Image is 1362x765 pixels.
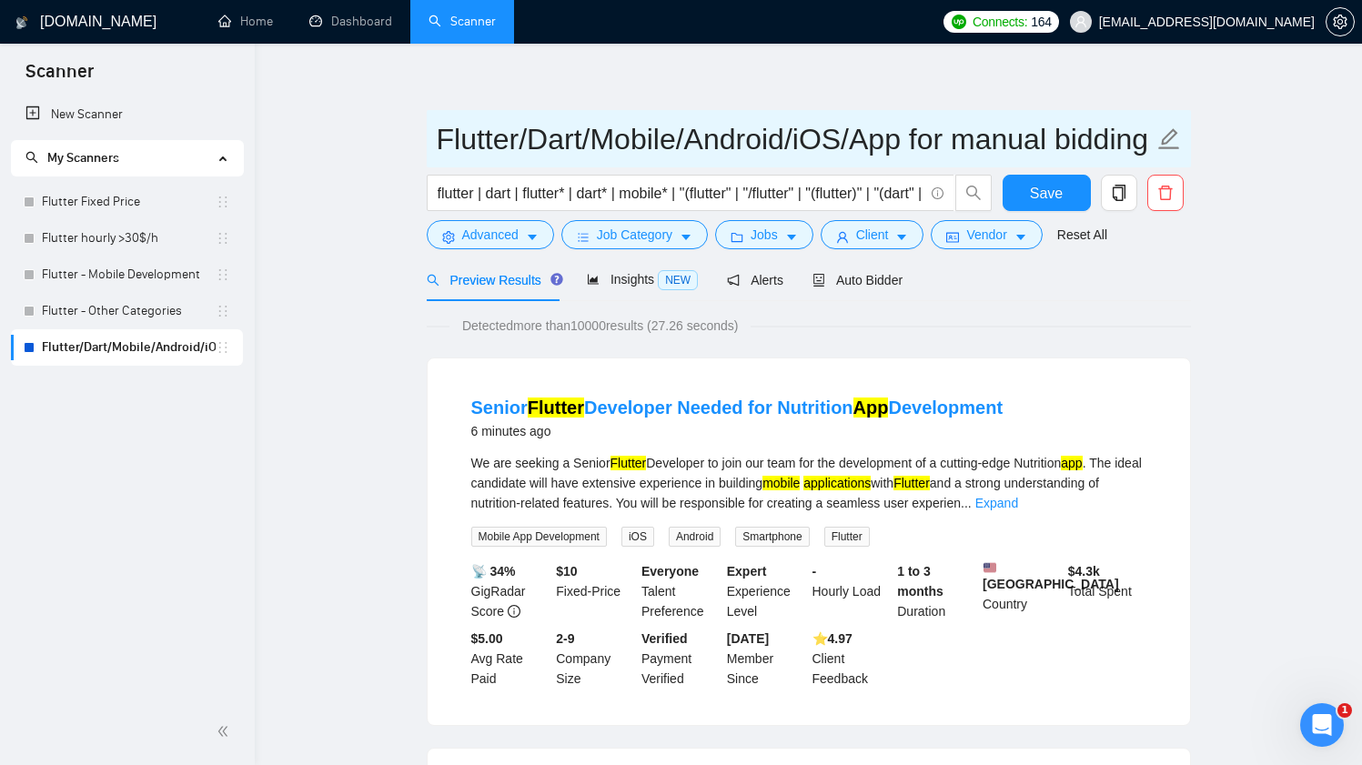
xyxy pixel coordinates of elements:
[895,230,908,244] span: caret-down
[1031,12,1051,32] span: 164
[824,527,870,547] span: Flutter
[1326,15,1355,29] a: setting
[11,58,108,96] span: Scanner
[803,476,871,490] mark: applications
[638,629,723,689] div: Payment Verified
[528,398,584,418] mark: Flutter
[25,150,119,166] span: My Scanners
[218,14,273,29] a: homeHome
[597,225,672,245] span: Job Category
[727,273,783,287] span: Alerts
[42,184,216,220] a: Flutter Fixed Price
[429,14,496,29] a: searchScanner
[955,175,992,211] button: search
[11,184,243,220] li: Flutter Fixed Price
[427,274,439,287] span: search
[42,257,216,293] a: Flutter - Mobile Development
[556,564,577,579] b: $ 10
[952,15,966,29] img: upwork-logo.png
[723,561,809,621] div: Experience Level
[1030,182,1063,205] span: Save
[979,561,1064,621] div: Country
[1064,561,1150,621] div: Total Spent
[11,293,243,329] li: Flutter - Other Categories
[1326,7,1355,36] button: setting
[821,220,924,249] button: userClientcaret-down
[42,329,216,366] a: Flutter/Dart/Mobile/Android/iOS/App for manual bidding
[723,629,809,689] div: Member Since
[983,561,1119,591] b: [GEOGRAPHIC_DATA]
[552,629,638,689] div: Company Size
[1068,564,1100,579] b: $ 4.3k
[715,220,813,249] button: folderJobscaret-down
[587,272,698,287] span: Insights
[641,631,688,646] b: Verified
[561,220,708,249] button: barsJob Categorycaret-down
[812,274,825,287] span: robot
[1074,15,1087,28] span: user
[462,225,519,245] span: Advanced
[984,561,996,574] img: 🇺🇸
[471,631,503,646] b: $5.00
[25,96,228,133] a: New Scanner
[731,230,743,244] span: folder
[641,564,699,579] b: Everyone
[812,273,903,287] span: Auto Bidder
[471,420,1004,442] div: 6 minutes ago
[946,230,959,244] span: idcard
[956,185,991,201] span: search
[1003,175,1091,211] button: Save
[785,230,798,244] span: caret-down
[471,398,1004,418] a: SeniorFlutterDeveloper Needed for NutritionAppDevelopment
[309,14,392,29] a: dashboardDashboard
[751,225,778,245] span: Jobs
[42,220,216,257] a: Flutter hourly >30$/h
[897,564,943,599] b: 1 to 3 months
[735,527,809,547] span: Smartphone
[11,329,243,366] li: Flutter/Dart/Mobile/Android/iOS/App for manual bidding
[809,629,894,689] div: Client Feedback
[47,150,119,166] span: My Scanners
[442,230,455,244] span: setting
[1057,225,1107,245] a: Reset All
[638,561,723,621] div: Talent Preference
[836,230,849,244] span: user
[961,496,972,510] span: ...
[809,561,894,621] div: Hourly Load
[11,257,243,293] li: Flutter - Mobile Development
[1102,185,1136,201] span: copy
[471,527,607,547] span: Mobile App Development
[449,316,752,336] span: Detected more than 10000 results (27.26 seconds)
[975,496,1018,510] a: Expand
[973,12,1027,32] span: Connects:
[587,273,600,286] span: area-chart
[621,527,654,547] span: iOS
[853,398,889,418] mark: App
[931,220,1042,249] button: idcardVendorcaret-down
[556,631,574,646] b: 2-9
[727,631,769,646] b: [DATE]
[812,564,817,579] b: -
[25,151,38,164] span: search
[526,230,539,244] span: caret-down
[1337,703,1352,718] span: 1
[762,476,800,490] mark: mobile
[216,304,230,318] span: holder
[893,561,979,621] div: Duration
[1101,175,1137,211] button: copy
[427,273,558,287] span: Preview Results
[11,96,243,133] li: New Scanner
[727,274,740,287] span: notification
[471,453,1146,513] div: We are seeking a Senior Developer to join our team for the development of a cutting-edge Nutritio...
[216,267,230,282] span: holder
[42,293,216,329] a: Flutter - Other Categories
[1147,175,1184,211] button: delete
[893,476,930,490] mark: Flutter
[552,561,638,621] div: Fixed-Price
[438,182,923,205] input: Search Freelance Jobs...
[669,527,721,547] span: Android
[508,605,520,618] span: info-circle
[658,270,698,290] span: NEW
[549,271,565,287] div: Tooltip anchor
[1061,456,1082,470] mark: app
